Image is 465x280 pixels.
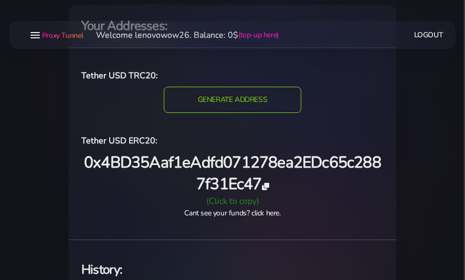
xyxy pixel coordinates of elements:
[238,29,279,40] a: (top-up here)
[184,208,280,218] a: Cant see your funds? click here.
[81,17,384,35] h4: Your Addresses:
[81,134,384,148] h6: Tether USD ERC20:
[83,29,279,42] li: Welcome lenovowow26. Balance: 0$
[75,195,390,208] div: (Click to copy)
[414,25,443,45] a: Logout
[164,87,302,113] input: GENERATE ADDRESS
[81,261,384,278] h4: History:
[42,30,83,40] span: Proxy Tunnel
[40,27,83,44] a: Proxy Tunnel
[414,229,452,267] iframe: Webchat Widget
[81,69,384,82] h6: Tether USD TRC20:
[84,152,381,195] span: 0x4BD35Aaf1eAdfd071278ea2EDc65c2887f31Ec47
